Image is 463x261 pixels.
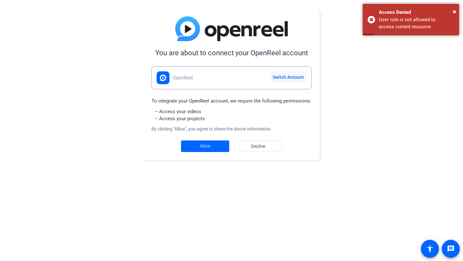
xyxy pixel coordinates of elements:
[426,245,434,253] mat-icon: accessibility
[155,48,308,58] h2: You are about to connect your OpenReel account
[200,143,211,149] span: Allow
[447,245,455,253] mat-icon: message
[251,140,265,152] span: Decline
[151,126,312,132] p: By clicking "Allow", you agree to share the above information.
[160,75,166,81] img: OpenReel logo
[151,97,312,105] h3: To integrate your OpenReel account, we require the following permissions:
[181,140,229,152] button: Allow
[151,115,312,122] li: – Access your projects
[453,7,456,16] button: Close
[173,74,193,82] span: OpenReel
[270,71,306,83] button: Switch Account
[151,108,312,115] li: – Access your videos
[273,74,304,81] span: Switch Account
[234,140,282,152] button: Decline
[453,8,456,15] span: ×
[175,16,288,41] img: OpenReel logo
[379,16,454,31] div: User role is not allowed to access current resource
[379,9,454,16] div: Access Denied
